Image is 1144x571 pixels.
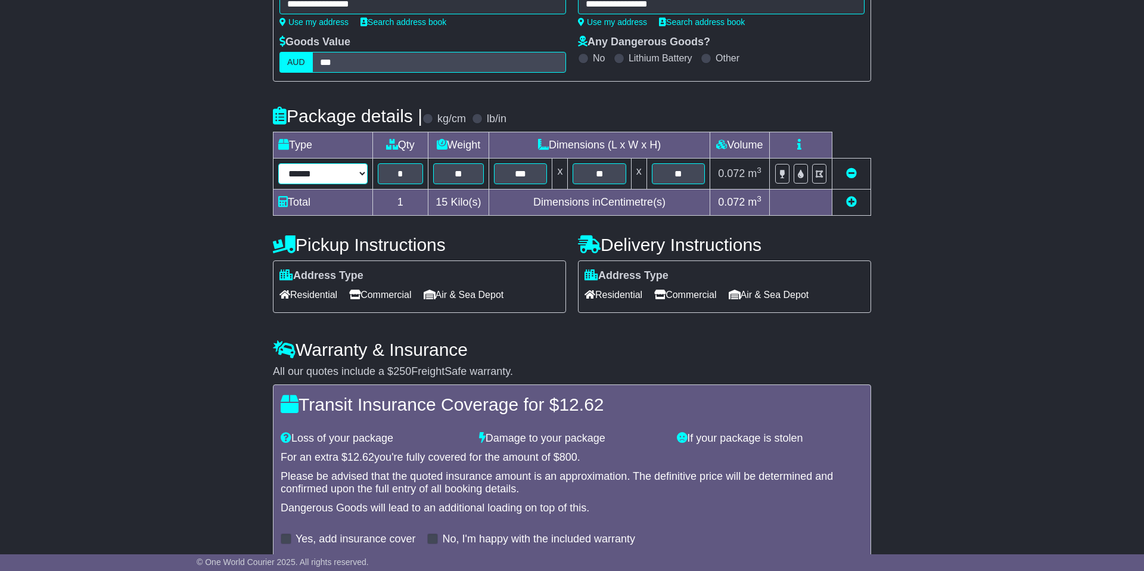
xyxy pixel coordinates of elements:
a: Use my address [279,17,349,27]
sup: 3 [757,194,761,203]
span: 0.072 [718,196,745,208]
span: m [748,167,761,179]
sup: 3 [757,166,761,175]
td: Weight [428,132,489,159]
a: Use my address [578,17,647,27]
span: 15 [436,196,447,208]
label: Goods Value [279,36,350,49]
label: kg/cm [437,113,466,126]
label: Yes, add insurance cover [296,533,415,546]
div: Loss of your package [275,432,473,445]
span: 0.072 [718,167,745,179]
span: Commercial [654,285,716,304]
label: lb/in [487,113,506,126]
span: Residential [279,285,337,304]
td: Dimensions in Centimetre(s) [489,190,710,216]
label: Lithium Battery [629,52,692,64]
a: Search address book [659,17,745,27]
td: Total [273,190,373,216]
div: If your package is stolen [671,432,869,445]
h4: Package details | [273,106,422,126]
label: No, I'm happy with the included warranty [442,533,635,546]
span: 800 [559,451,577,463]
td: Kilo(s) [428,190,489,216]
h4: Delivery Instructions [578,235,871,255]
div: Please be advised that the quoted insurance amount is an approximation. The definitive price will... [281,470,863,496]
h4: Warranty & Insurance [273,340,871,359]
label: Any Dangerous Goods? [578,36,710,49]
td: x [631,159,646,190]
td: 1 [373,190,428,216]
td: Qty [373,132,428,159]
label: Address Type [585,269,669,283]
a: Remove this item [846,167,857,179]
td: Type [273,132,373,159]
span: © One World Courier 2025. All rights reserved. [197,557,369,567]
label: Other [716,52,739,64]
span: Air & Sea Depot [729,285,809,304]
h4: Transit Insurance Coverage for $ [281,395,863,414]
label: Address Type [279,269,363,283]
td: x [552,159,568,190]
a: Add new item [846,196,857,208]
span: Commercial [349,285,411,304]
div: Dangerous Goods will lead to an additional loading on top of this. [281,502,863,515]
span: Residential [585,285,642,304]
td: Dimensions (L x W x H) [489,132,710,159]
div: For an extra $ you're fully covered for the amount of $ . [281,451,863,464]
h4: Pickup Instructions [273,235,566,255]
span: 250 [393,365,411,377]
div: Damage to your package [473,432,672,445]
a: Search address book [360,17,446,27]
span: Air & Sea Depot [424,285,504,304]
span: 12.62 [559,395,604,414]
span: 12.62 [347,451,374,463]
label: AUD [279,52,313,73]
span: m [748,196,761,208]
td: Volume [710,132,769,159]
label: No [593,52,605,64]
div: All our quotes include a $ FreightSafe warranty. [273,365,871,378]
